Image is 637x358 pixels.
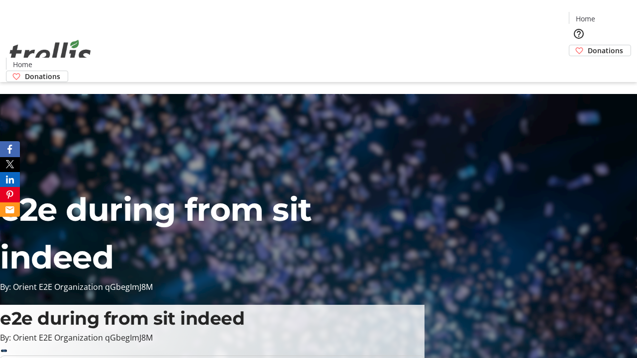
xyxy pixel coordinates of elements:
a: Home [569,13,601,24]
span: Donations [588,45,623,56]
span: Home [13,59,32,70]
a: Donations [569,45,631,56]
a: Home [6,59,38,70]
button: Help [569,24,589,44]
a: Donations [6,71,68,82]
span: Donations [25,71,60,82]
span: Home [576,13,595,24]
img: Orient E2E Organization qGbegImJ8M's Logo [6,29,95,79]
button: Cart [569,56,589,76]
